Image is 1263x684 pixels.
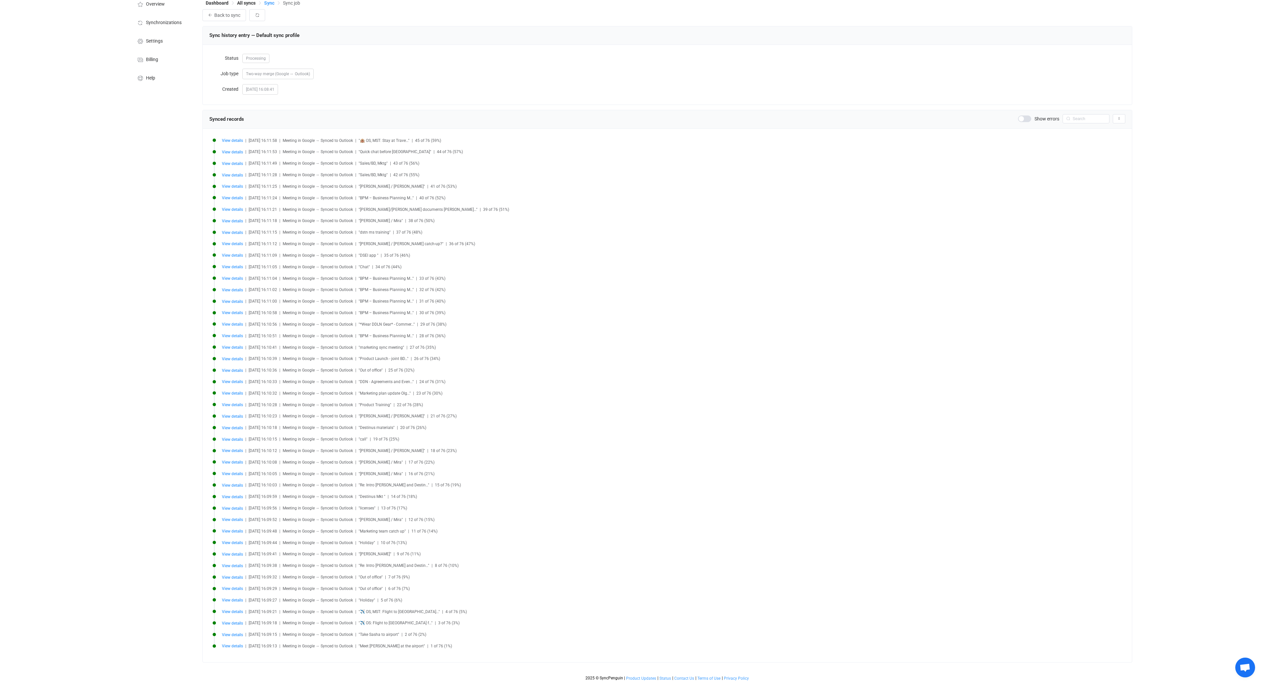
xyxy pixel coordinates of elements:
span: Meeting in Google → Synced to Outlook [283,161,353,166]
span: | [393,230,394,235]
span: View details [222,288,243,292]
span: | [279,242,280,246]
span: Synchronizations [146,20,182,25]
a: Help [130,68,196,87]
span: | [279,287,280,292]
a: Status [659,676,671,681]
span: "*Wear DDLN Gear* - Commer…" [359,322,415,327]
span: | [245,334,246,338]
span: | [245,196,246,200]
span: | [245,403,246,407]
span: Meeting in Google → Synced to Outlook [283,242,353,246]
span: View details [222,310,243,315]
span: Settings [146,39,163,44]
span: View details [222,391,243,396]
span: View details [222,506,243,511]
span: 26 of 76 (34%) [414,356,440,361]
span: 19 of 76 (25%) [373,437,399,441]
span: 23 of 76 (30%) [416,391,442,396]
span: | [355,253,356,258]
span: Meeting in Google → Synced to Outlook [283,265,353,269]
span: | [279,218,280,223]
span: "Out of office" [359,368,383,373]
span: View details [222,207,243,212]
span: | [245,448,246,453]
span: | [416,299,417,304]
span: "BPM – Business Planning M…" [359,334,414,338]
span: "[PERSON_NAME] / Mira" [359,218,403,223]
span: [DATE] 16:11:04 [249,276,277,281]
span: "marketing sync meeting" [359,345,404,350]
span: | [245,149,246,154]
span: | [245,265,246,269]
span: | [372,265,373,269]
span: | [480,207,481,212]
span: [DATE] 16:11:28 [249,173,277,177]
span: | [245,299,246,304]
span: "Destinus materials" [359,425,395,430]
span: Sync job [283,0,300,6]
span: Meeting in Google → Synced to Outlook [283,230,353,235]
span: [DATE] 16:10:28 [249,403,277,407]
span: "BPM – Business Planning M…" [359,276,414,281]
span: View details [222,495,243,499]
span: | [412,138,413,143]
span: | [245,276,246,281]
span: | [355,356,356,361]
span: [DATE] 16:10:39 [249,356,277,361]
span: | [416,276,417,281]
span: View details [222,460,243,465]
span: "[PERSON_NAME] / [PERSON_NAME]" [359,414,425,418]
span: Meeting in Google → Synced to Outlook [283,414,353,418]
span: 20 of 76 (26%) [400,425,426,430]
span: | [355,391,356,396]
span: [DATE] 16:11:58 [249,138,277,143]
span: | [390,173,391,177]
a: Product Updates [626,676,656,681]
span: "BPM – Business Planning M…" [359,196,414,200]
span: | [416,310,417,315]
span: View details [222,242,243,246]
span: | [245,184,246,189]
span: View details [222,552,243,557]
span: | [279,265,280,269]
span: "Product Launch - joint BD…" [359,356,408,361]
span: View details [222,253,243,258]
span: View details [222,173,243,178]
span: | [434,149,435,154]
a: Synchronizations [130,13,196,31]
span: | [385,368,386,373]
span: 22 of 76 (28%) [397,403,423,407]
span: | [355,138,356,143]
span: | [355,403,356,407]
span: 41 of 76 (53%) [431,184,457,189]
span: | [279,437,280,441]
span: "dstn ms training" [359,230,391,235]
span: Synced records [209,116,244,122]
span: | [245,138,246,143]
span: View details [222,368,243,373]
span: View details [222,276,243,281]
span: "[PERSON_NAME] / [PERSON_NAME] catch-up?" [359,242,443,246]
span: [DATE] 16:10:15 [249,437,277,441]
span: [DATE] 16:10:32 [249,391,277,396]
span: Meeting in Google → Synced to Outlook [283,310,353,315]
span: View details [222,322,243,327]
span: | [355,287,356,292]
span: Meeting in Google → Synced to Outlook [283,173,353,177]
span: View details [222,529,243,534]
span: [DATE] 16:11:15 [249,230,277,235]
span: | [279,310,280,315]
span: | [279,253,280,258]
span: | [427,414,428,418]
span: | [355,368,356,373]
span: [DATE] 16:10:58 [249,310,277,315]
span: "DSEI app " [359,253,378,258]
span: | [405,218,406,223]
span: | [245,437,246,441]
span: 38 of 76 (50%) [408,218,435,223]
span: "Sales/BD, Mktg" [359,173,388,177]
span: [DATE] 16:10:56 [249,322,277,327]
span: | [355,242,356,246]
